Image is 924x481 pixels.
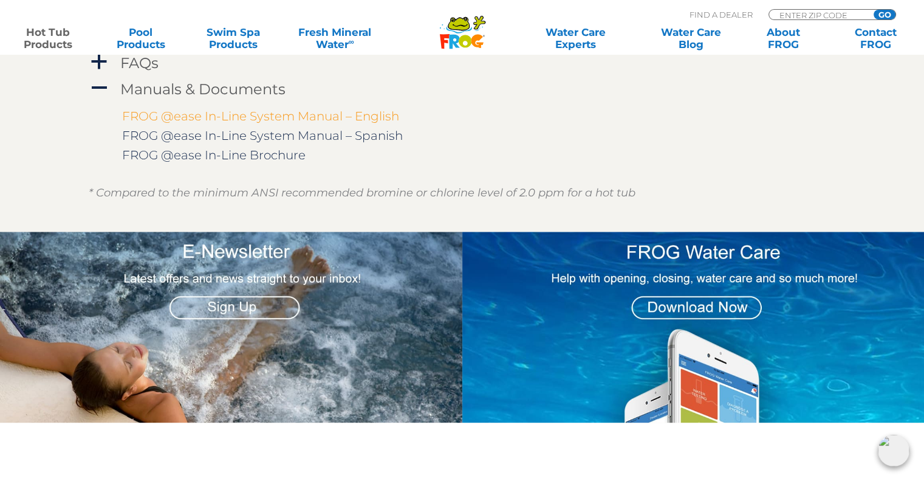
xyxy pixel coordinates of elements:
[89,78,836,100] a: A Manuals & Documents
[90,53,108,71] span: a
[655,26,727,50] a: Water CareBlog
[89,52,836,74] a: a FAQs
[348,37,354,46] sup: ∞
[690,9,753,20] p: Find A Dealer
[197,26,269,50] a: Swim SpaProducts
[12,26,84,50] a: Hot TubProducts
[122,128,403,143] a: FROG @ease In-Line System Manual – Spanish
[874,10,895,19] input: GO
[122,148,306,162] a: FROG @ease In-Line Brochure
[840,26,912,50] a: ContactFROG
[120,81,286,97] h4: Manuals & Documents
[122,109,399,123] a: FROG @ease In-Line System Manual – English
[89,186,635,199] em: * Compared to the minimum ANSI recommended bromine or chlorine level of 2.0 ppm for a hot tub
[747,26,819,50] a: AboutFROG
[104,26,176,50] a: PoolProducts
[90,79,108,97] span: A
[517,26,634,50] a: Water CareExperts
[120,55,159,71] h4: FAQs
[778,10,860,20] input: Zip Code Form
[290,26,380,50] a: Fresh MineralWater∞
[878,435,909,466] img: openIcon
